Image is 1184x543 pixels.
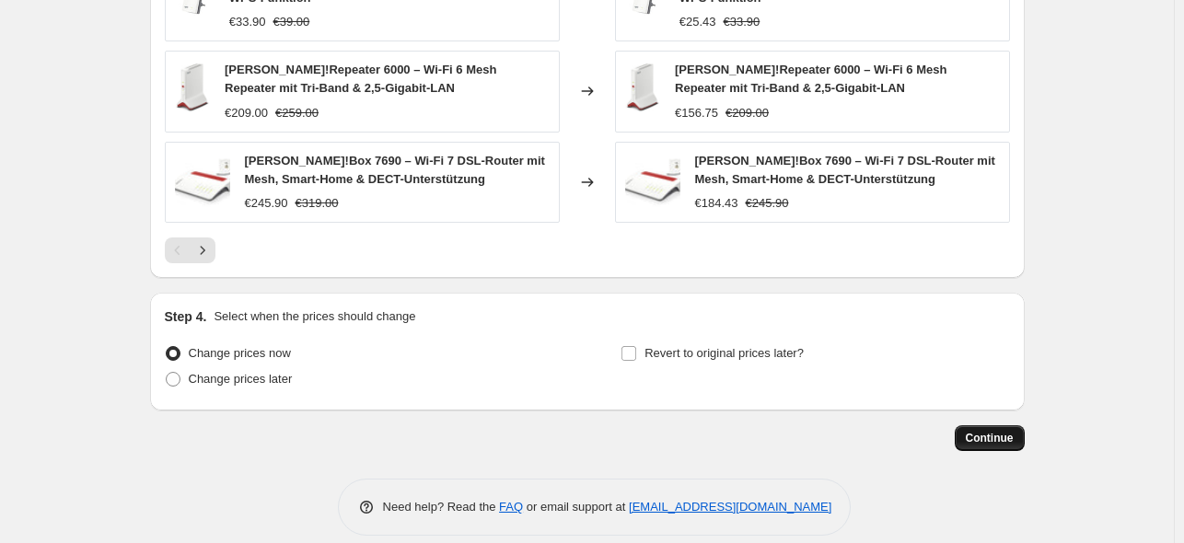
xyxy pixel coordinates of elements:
[499,500,523,514] a: FAQ
[675,104,718,122] div: €156.75
[165,307,207,326] h2: Step 4.
[296,194,339,213] strike: €319.00
[746,194,789,213] strike: €245.90
[275,104,319,122] strike: €259.00
[165,237,215,263] nav: Pagination
[225,63,496,95] span: [PERSON_NAME]!Repeater 6000 – Wi-Fi 6 Mesh Repeater mit Tri-Band & 2,5-Gigabit-LAN
[383,500,500,514] span: Need help? Read the
[245,194,288,213] div: €245.90
[245,154,545,186] span: [PERSON_NAME]!Box 7690 – Wi-Fi 7 DSL-Router mit Mesh, Smart-Home & DECT-Unterstützung
[675,63,946,95] span: [PERSON_NAME]!Repeater 6000 – Wi-Fi 6 Mesh Repeater mit Tri-Band & 2,5-Gigabit-LAN
[629,500,831,514] a: [EMAIL_ADDRESS][DOMAIN_NAME]
[644,346,804,360] span: Revert to original prices later?
[679,13,716,31] div: €25.43
[190,237,215,263] button: Next
[725,104,769,122] strike: €209.00
[175,64,211,119] img: 61Q9qDQa0wS_80x.jpg
[225,104,268,122] div: €209.00
[175,155,230,210] img: 61W5gS7LMUL_80x.jpg
[955,425,1025,451] button: Continue
[625,155,680,210] img: 61W5gS7LMUL_80x.jpg
[229,13,266,31] div: €33.90
[695,154,995,186] span: [PERSON_NAME]!Box 7690 – Wi-Fi 7 DSL-Router mit Mesh, Smart-Home & DECT-Unterstützung
[695,194,738,213] div: €184.43
[273,13,310,31] strike: €39.00
[189,372,293,386] span: Change prices later
[724,13,760,31] strike: €33.90
[214,307,415,326] p: Select when the prices should change
[966,431,1014,445] span: Continue
[189,346,291,360] span: Change prices now
[523,500,629,514] span: or email support at
[625,64,661,119] img: 61Q9qDQa0wS_80x.jpg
